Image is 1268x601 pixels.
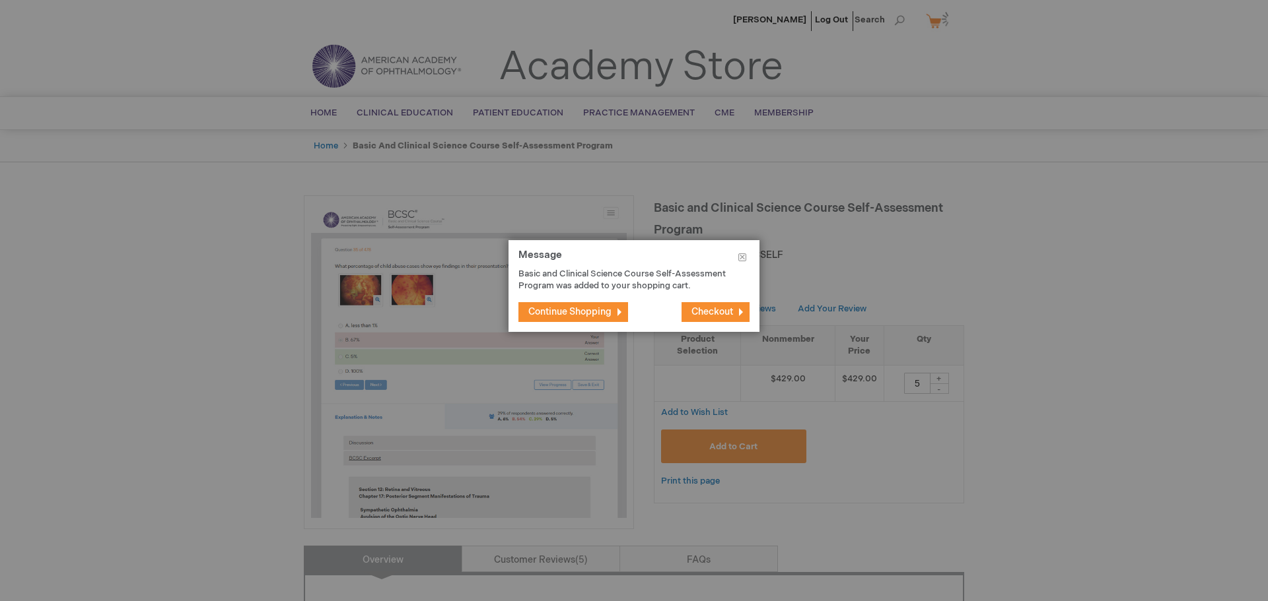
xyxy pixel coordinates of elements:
[518,302,628,322] button: Continue Shopping
[528,306,612,317] span: Continue Shopping
[691,306,733,317] span: Checkout
[518,268,730,292] p: Basic and Clinical Science Course Self-Assessment Program was added to your shopping cart.
[682,302,750,322] button: Checkout
[518,250,750,268] h1: Message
